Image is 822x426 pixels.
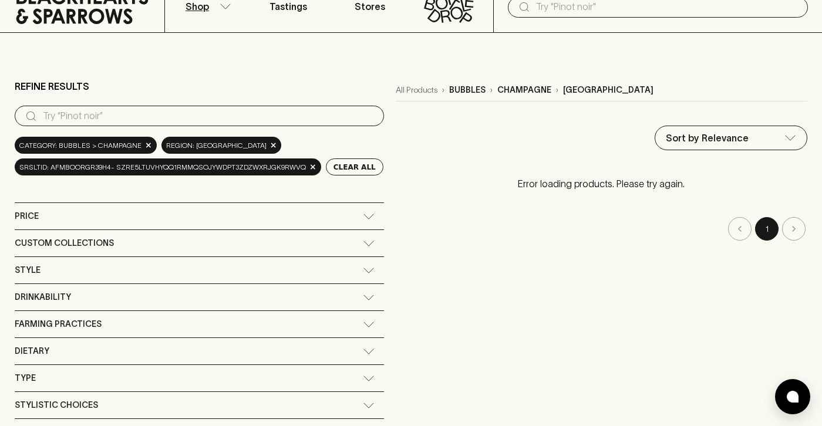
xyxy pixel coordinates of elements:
[15,284,384,310] div: Drinkability
[15,203,384,229] div: Price
[19,161,306,173] span: srsltid: AfmBOorGr39H4- sZRE5ltUvHYqQ1rmMqsOJyWDpt3zdzwXrJGk9RWvQ
[15,311,384,337] div: Farming Practices
[442,84,444,96] p: ›
[270,139,277,151] span: ×
[15,344,49,359] span: Dietary
[563,84,653,96] p: [GEOGRAPHIC_DATA]
[15,79,89,93] p: Refine Results
[15,338,384,364] div: Dietary
[15,371,36,386] span: Type
[15,317,102,332] span: Farming Practices
[326,158,383,175] button: Clear All
[43,107,375,126] input: Try “Pinot noir”
[497,84,551,96] p: champagne
[166,140,267,151] span: region: [GEOGRAPHIC_DATA]
[15,263,41,278] span: Style
[15,236,114,251] span: Custom Collections
[15,209,39,224] span: Price
[449,84,486,96] p: bubbles
[556,84,558,96] p: ›
[755,217,779,241] button: page 1
[15,392,384,418] div: Stylistic Choices
[396,84,437,96] a: All Products
[19,140,142,151] span: Category: bubbles > champagne
[15,230,384,256] div: Custom Collections
[15,290,71,305] span: Drinkability
[15,398,98,413] span: Stylistic Choices
[15,257,384,283] div: Style
[15,365,384,391] div: Type
[490,84,493,96] p: ›
[655,126,807,150] div: Sort by Relevance
[396,217,807,241] nav: pagination navigation
[666,131,749,145] p: Sort by Relevance
[145,139,152,151] span: ×
[787,391,799,403] img: bubble-icon
[396,165,807,202] p: Error loading products. Please try again.
[309,161,316,173] span: ×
